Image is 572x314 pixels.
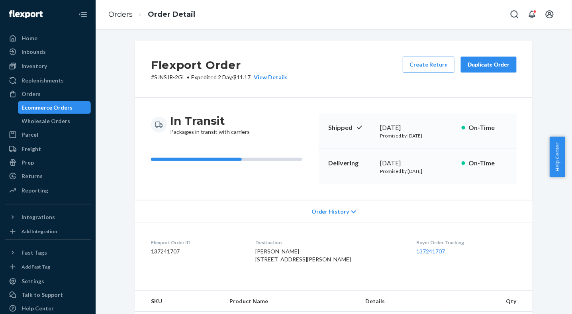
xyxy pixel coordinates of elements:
[5,184,91,197] a: Reporting
[22,104,73,112] div: Ecommerce Orders
[108,10,133,19] a: Orders
[5,211,91,224] button: Integrations
[22,263,50,270] div: Add Fast Tag
[256,239,404,246] dt: Destination
[151,247,243,255] dd: 137241707
[22,117,71,125] div: Wholesale Orders
[22,159,34,167] div: Prep
[22,48,46,56] div: Inbounds
[5,227,91,236] a: Add Integration
[416,248,445,255] a: 137241707
[5,143,91,155] a: Freight
[223,291,359,312] th: Product Name
[5,288,91,301] a: Talk to Support
[170,114,250,136] div: Packages in transit with carriers
[22,77,64,84] div: Replenishments
[135,291,223,312] th: SKU
[542,6,558,22] button: Open account menu
[22,145,41,153] div: Freight
[256,248,351,263] span: [PERSON_NAME] [STREET_ADDRESS][PERSON_NAME]
[22,213,55,221] div: Integrations
[22,291,63,299] div: Talk to Support
[380,123,455,132] div: [DATE]
[468,123,507,132] p: On-Time
[328,123,374,132] p: Shipped
[22,304,54,312] div: Help Center
[18,115,91,128] a: Wholesale Orders
[191,74,231,80] span: Expedited 2 Day
[151,57,288,73] h2: Flexport Order
[5,74,91,87] a: Replenishments
[251,73,288,81] button: View Details
[380,159,455,168] div: [DATE]
[22,186,48,194] div: Reporting
[22,131,38,139] div: Parcel
[5,170,91,183] a: Returns
[148,10,195,19] a: Order Detail
[416,239,517,246] dt: Buyer Order Tracking
[359,291,447,312] th: Details
[22,228,57,235] div: Add Integration
[5,45,91,58] a: Inbounds
[550,137,565,177] button: Help Center
[22,249,47,257] div: Fast Tags
[5,275,91,288] a: Settings
[151,73,288,81] p: # SJNSJR-2GL / $11.17
[5,246,91,259] button: Fast Tags
[447,291,533,312] th: Qty
[403,57,454,73] button: Create Return
[380,132,455,139] p: Promised by [DATE]
[9,10,43,18] img: Flexport logo
[328,159,374,168] p: Delivering
[5,88,91,100] a: Orders
[22,90,41,98] div: Orders
[18,101,91,114] a: Ecommerce Orders
[102,3,202,26] ol: breadcrumbs
[5,32,91,45] a: Home
[22,62,47,70] div: Inventory
[5,128,91,141] a: Parcel
[22,172,43,180] div: Returns
[311,208,349,216] span: Order History
[507,6,523,22] button: Open Search Box
[187,74,190,80] span: •
[5,156,91,169] a: Prep
[151,239,243,246] dt: Flexport Order ID
[468,159,507,168] p: On-Time
[22,277,44,285] div: Settings
[524,6,540,22] button: Open notifications
[22,34,37,42] div: Home
[468,61,510,69] div: Duplicate Order
[170,114,250,128] h3: In Transit
[5,60,91,73] a: Inventory
[75,6,91,22] button: Close Navigation
[5,262,91,272] a: Add Fast Tag
[461,57,517,73] button: Duplicate Order
[380,168,455,175] p: Promised by [DATE]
